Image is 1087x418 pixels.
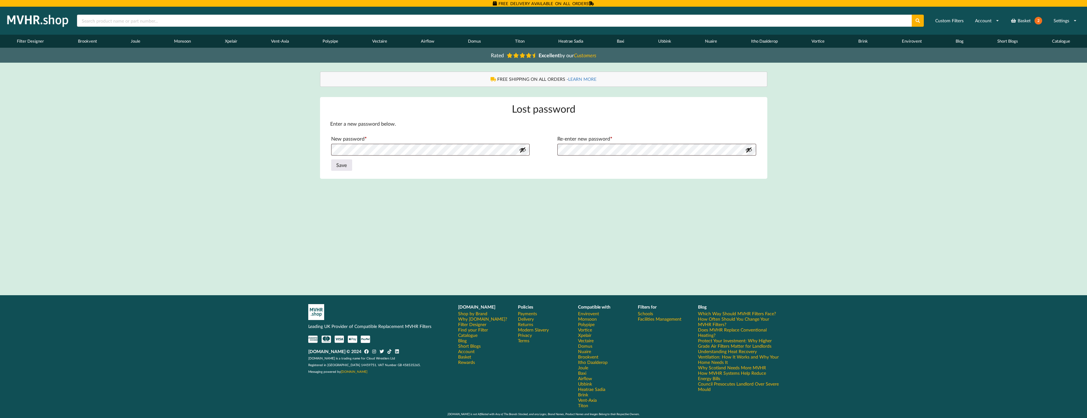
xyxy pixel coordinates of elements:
[341,370,367,373] a: [DOMAIN_NAME]
[885,35,938,48] a: Envirovent
[355,35,404,48] a: Vectaire
[458,354,471,359] a: Basket
[491,52,504,58] span: Rated
[698,370,779,381] a: How MVHR Systems Help Reduce Energy Bills
[330,102,757,115] h1: Lost password
[518,311,537,316] a: Payments
[578,322,595,327] a: Polypipe
[404,35,451,48] a: Airflow
[698,327,779,338] a: Does MVHR Replace Conventional Heating?
[308,349,361,354] b: [DOMAIN_NAME] © 2024
[939,35,980,48] a: Blog
[578,392,588,397] a: Brink
[518,338,529,343] a: Terms
[698,304,707,310] b: Blog
[331,159,352,171] button: Save
[4,13,71,29] img: mvhr.shop.png
[698,349,779,365] a: Understanding Heat Recovery Ventilation: How It Works and Why Your Home Needs It
[578,349,591,354] a: Nuaire
[698,381,779,392] a: Council Presocutes Landlord Over Severe Mould
[578,370,586,376] a: Baxi
[498,35,541,48] a: Titon
[308,356,395,360] span: [DOMAIN_NAME] is a trading name for Cloud Wrestlers Ltd
[208,35,254,48] a: Xpelair
[157,35,208,48] a: Monsoon
[254,35,306,48] a: Vent-Axia
[458,359,475,365] a: Rewards
[578,338,594,343] a: Vectaire
[574,52,596,58] i: Customers
[308,323,449,330] p: Leading UK Provider of Compatible Replacement MVHR Filters
[519,146,526,153] button: Show password
[578,397,597,403] a: Vent-Axia
[458,343,481,349] a: Short Blogs
[518,304,533,310] b: Policies
[458,349,475,354] a: Account
[458,311,487,316] a: Shop by Brand
[1035,35,1087,48] a: Catalogue
[638,304,657,310] b: Filters for
[61,35,114,48] a: Brookvent
[578,354,598,359] a: Brookvent
[698,365,766,370] a: Why Scotland Needs More MVHR
[458,338,467,343] a: Blog
[518,316,534,322] a: Delivery
[698,311,776,316] a: Which Way Should MVHR Filters Face?
[578,327,592,332] a: Vortice
[578,403,588,408] a: Titon
[638,311,653,316] a: Schools
[578,316,597,322] a: Monsoon
[578,332,591,338] a: Xpelair
[1049,15,1081,26] a: Settings
[114,35,157,48] a: Joule
[458,332,477,338] a: Catalogue
[600,35,641,48] a: Baxi
[578,343,592,349] a: Domus
[641,35,688,48] a: Ubbink
[308,304,324,320] img: mvhr-inverted.png
[578,381,592,387] a: Ubbink
[518,332,532,338] a: Privacy
[541,35,600,48] a: Heatrae Sadia
[327,76,761,82] div: FREE SHIPPING ON ALL ORDERS -
[638,316,681,322] a: Facilities Management
[698,316,779,327] a: How Often Should You Change Your MVHR Filters?
[980,35,1035,48] a: Short Blogs
[458,304,495,310] b: [DOMAIN_NAME]
[458,327,488,332] a: Find your Filter
[578,359,608,365] a: Itho Daalderop
[578,365,588,370] a: Joule
[931,15,968,26] a: Custom Filters
[1007,13,1046,28] a: Basket2
[451,35,498,48] a: Domus
[330,120,757,128] p: Enter a new password below.
[539,52,596,58] span: by our
[578,304,610,310] b: Compatible with
[308,363,421,367] span: Registered in [GEOGRAPHIC_DATA] 14459751. VAT Number GB 458535265.
[458,316,507,322] a: Why [DOMAIN_NAME]?
[578,311,599,316] a: Envirovent
[306,35,355,48] a: Polypipe
[688,35,734,48] a: Nuaire
[308,370,367,373] span: Messaging powered by
[486,50,601,60] a: Rated Excellentby ourCustomers
[841,35,885,48] a: Brink
[745,146,752,153] button: Show password
[518,322,533,327] a: Returns
[971,15,1003,26] a: Account
[578,387,605,392] a: Heatrae Sadia
[734,35,794,48] a: Itho Daalderop
[795,35,841,48] a: Vortice
[1035,17,1042,24] span: 2
[308,412,779,416] div: [DOMAIN_NAME] is not Affiliated with Any of The Brands Stocked, and any Logos, Brand Names, Produ...
[77,15,912,27] input: Search product name or part number...
[698,338,779,349] a: Protect Your Investment: Why Higher Grade Air Filters Matter for Landlords
[557,134,756,144] label: Re-enter new password
[331,134,530,144] label: New password
[518,327,549,332] a: Modern Slavery
[539,52,560,58] b: Excellent
[568,76,596,82] a: LEARN MORE
[578,376,592,381] a: Airflow
[458,322,486,327] a: Filter Designer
